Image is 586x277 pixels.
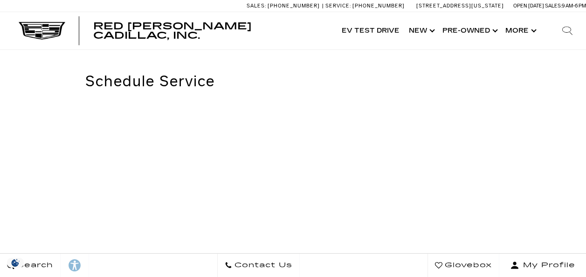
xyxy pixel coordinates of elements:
a: Contact Us [217,254,300,277]
span: Sales: [545,3,562,9]
span: 9 AM-6 PM [562,3,586,9]
span: Sales: [247,3,266,9]
a: Red [PERSON_NAME] Cadillac, Inc. [93,21,328,40]
a: Service: [PHONE_NUMBER] [322,3,407,8]
span: [PHONE_NUMBER] [352,3,405,9]
section: Click to Open Cookie Consent Modal [5,258,26,268]
img: Cadillac Dark Logo with Cadillac White Text [19,22,65,40]
img: Opt-Out Icon [5,258,26,268]
h2: Schedule Service [85,73,512,90]
a: New [404,12,438,49]
span: Glovebox [442,259,492,272]
span: Open [DATE] [513,3,544,9]
span: Search [14,259,53,272]
a: [STREET_ADDRESS][US_STATE] [416,3,504,9]
a: Pre-Owned [438,12,501,49]
span: My Profile [519,259,575,272]
span: [PHONE_NUMBER] [268,3,320,9]
button: Open user profile menu [499,254,586,277]
span: Service: [325,3,351,9]
a: Sales: [PHONE_NUMBER] [247,3,322,8]
button: More [501,12,539,49]
a: Glovebox [427,254,499,277]
span: Contact Us [232,259,292,272]
a: EV Test Drive [337,12,404,49]
span: Red [PERSON_NAME] Cadillac, Inc. [93,21,252,41]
